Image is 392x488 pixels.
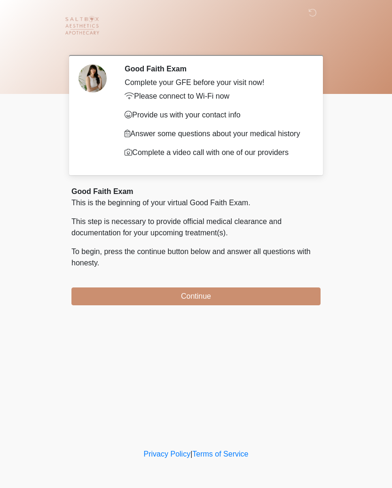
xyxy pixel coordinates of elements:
p: This step is necessary to provide official medical clearance and documentation for your upcoming ... [71,216,321,239]
p: Please connect to Wi-Fi now [125,91,306,102]
img: Saltbox Aesthetics Logo [62,7,102,47]
p: Provide us with your contact info [125,109,306,121]
p: To begin, press the continue button below and answer all questions with honesty. [71,246,321,269]
h2: Good Faith Exam [125,64,306,73]
p: Answer some questions about your medical history [125,128,306,139]
img: Agent Avatar [78,64,107,93]
a: Privacy Policy [144,450,191,458]
a: Terms of Service [192,450,248,458]
button: Continue [71,287,321,305]
div: Good Faith Exam [71,186,321,197]
a: | [190,450,192,458]
p: This is the beginning of your virtual Good Faith Exam. [71,197,321,209]
div: Complete your GFE before your visit now! [125,77,306,88]
p: Complete a video call with one of our providers [125,147,306,158]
